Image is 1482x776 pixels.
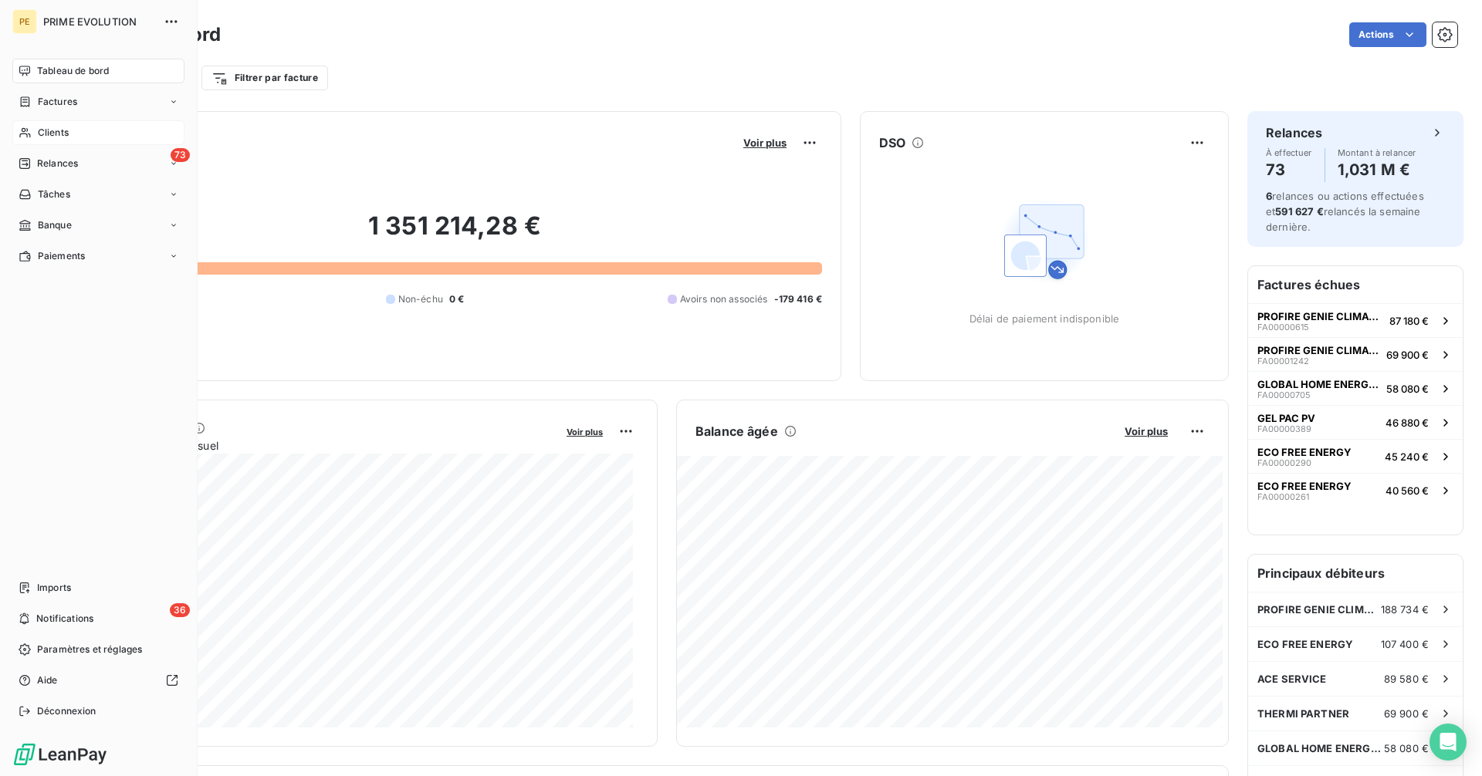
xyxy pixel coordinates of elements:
span: Voir plus [567,427,603,437]
span: relances ou actions effectuées et relancés la semaine dernière. [1266,190,1424,233]
span: Voir plus [743,137,787,149]
span: PROFIRE GENIE CLIMATIQUE [1257,310,1383,322]
span: PROFIRE GENIE CLIMATIQUE [1257,344,1380,356]
h6: Relances [1266,123,1322,142]
span: Relances [37,157,78,170]
span: Tableau de bord [37,64,109,78]
div: Open Intercom Messenger [1430,724,1467,761]
span: FA00000389 [1257,424,1311,434]
span: FA00001242 [1257,356,1309,366]
span: 58 080 € [1386,383,1429,395]
span: Imports [37,581,71,595]
span: PRIME EVOLUTION [43,15,154,28]
button: GEL PAC PVFA0000038946 880 € [1248,405,1463,439]
button: Voir plus [562,424,607,438]
a: Aide [12,668,184,693]
span: FA00000290 [1257,458,1311,467]
span: Non-échu [398,292,443,306]
span: Tâches [38,187,70,201]
span: ECO FREE ENERGY [1257,480,1352,492]
span: Chiffre d'affaires mensuel [87,437,556,454]
span: 591 627 € [1275,205,1323,218]
span: GLOBAL HOME ENERGY - BHM ECO [1257,742,1384,754]
span: 6 [1266,190,1272,202]
span: PROFIRE GENIE CLIMATIQUE [1257,603,1381,616]
span: FA00000615 [1257,322,1309,332]
span: THERMI PARTNER [1257,707,1349,720]
span: GEL PAC PV [1257,412,1315,424]
span: Notifications [36,612,93,626]
span: -179 416 € [774,292,823,306]
span: Banque [38,218,72,232]
h6: DSO [879,133,905,152]
span: 87 180 € [1389,315,1429,327]
h4: 73 [1266,157,1312,182]
span: 40 560 € [1386,484,1429,497]
button: ECO FREE ENERGYFA0000026140 560 € [1248,473,1463,507]
span: Paiements [38,249,85,263]
span: 107 400 € [1381,638,1429,650]
button: Filtrer par facture [201,66,328,90]
button: ECO FREE ENERGYFA0000029045 240 € [1248,439,1463,473]
span: 69 900 € [1384,707,1429,720]
div: PE [12,9,37,34]
span: ACE SERVICE [1257,673,1327,685]
img: Logo LeanPay [12,742,108,767]
span: FA00000705 [1257,390,1311,400]
span: ECO FREE ENERGY [1257,638,1353,650]
span: 36 [170,603,190,617]
h6: Balance âgée [695,422,778,440]
span: 58 080 € [1384,742,1429,754]
span: 45 240 € [1385,450,1429,463]
h4: 1,031 M € [1338,157,1416,182]
span: 0 € [449,292,464,306]
span: Voir plus [1125,425,1168,437]
img: Empty state [995,192,1094,291]
button: Voir plus [1120,424,1172,438]
span: 89 580 € [1384,673,1429,685]
span: Aide [37,673,58,687]
span: 188 734 € [1381,603,1429,616]
button: PROFIRE GENIE CLIMATIQUEFA0000061587 180 € [1248,303,1463,337]
span: FA00000261 [1257,492,1309,501]
button: PROFIRE GENIE CLIMATIQUEFA0000124269 900 € [1248,337,1463,371]
span: Factures [38,95,77,109]
button: GLOBAL HOME ENERGY - BHM ECOFA0000070558 080 € [1248,371,1463,405]
span: Déconnexion [37,704,96,718]
span: ECO FREE ENERGY [1257,446,1352,458]
button: Actions [1349,22,1426,47]
span: Avoirs non associés [680,292,768,306]
span: Clients [38,126,69,140]
span: 46 880 € [1386,417,1429,429]
span: À effectuer [1266,148,1312,157]
span: Montant à relancer [1338,148,1416,157]
span: 73 [171,148,190,162]
h2: 1 351 214,28 € [87,211,822,257]
span: Paramètres et réglages [37,643,142,656]
h6: Factures échues [1248,266,1463,303]
span: 69 900 € [1386,349,1429,361]
span: GLOBAL HOME ENERGY - BHM ECO [1257,378,1380,390]
button: Voir plus [739,136,791,150]
span: Délai de paiement indisponible [969,312,1120,325]
h6: Principaux débiteurs [1248,555,1463,592]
